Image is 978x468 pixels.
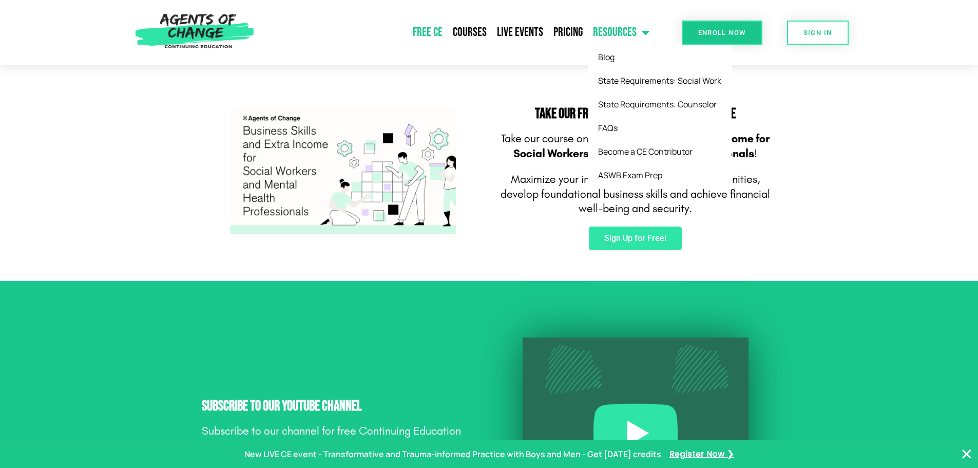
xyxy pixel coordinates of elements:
[588,69,732,92] a: State Requirements: Social Work
[669,447,734,462] a: Register Now ❯
[589,227,682,250] a: Sign Up for Free!
[494,107,777,121] h2: Take Our FREE Continuing Education Course
[588,20,655,45] a: Resources
[588,45,732,187] ul: Resources
[408,20,448,45] a: Free CE
[494,172,777,216] p: Maximize your income through diverse opportunities, d
[588,116,732,140] a: FAQs
[787,21,849,45] a: SIGN IN
[513,132,770,160] b: Business Skills and Extra Income for Social Workers and Mental Health Professionals
[548,20,588,45] a: Pricing
[244,447,661,462] p: New LIVE CE event - Transformative and Trauma-informed Practice with Boys and Men - Get [DATE] cr...
[492,20,548,45] a: Live Events
[961,448,973,460] button: Close Banner
[588,92,732,116] a: State Requirements: Counselor
[259,20,655,45] nav: Menu
[604,234,666,242] span: Sign Up for Free!
[494,132,777,161] p: Take our course on !
[202,399,484,414] h2: Subscribe to Our YouTube Channel
[698,29,746,36] span: Enroll Now
[202,424,484,468] p: Subscribe to our channel for free Continuing Education content, early previews of our new CE cont...
[579,188,770,216] span: chieve financial well-being and security.
[588,163,732,187] a: ASWB Exam Prep
[588,140,732,163] a: Become a CE Contributor
[507,188,697,201] span: evelop foundational business skills and a
[682,21,762,45] a: Enroll Now
[588,45,732,69] a: Blog
[803,29,832,36] span: SIGN IN
[448,20,492,45] a: Courses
